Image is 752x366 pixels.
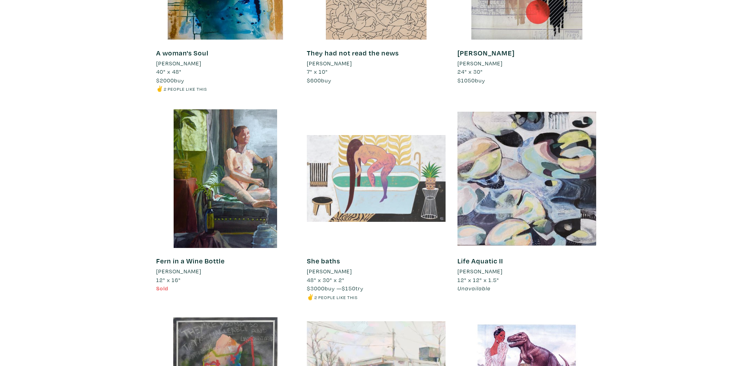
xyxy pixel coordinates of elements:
span: buy [156,76,184,84]
a: [PERSON_NAME] [307,267,446,276]
span: Sold [156,284,168,292]
span: 48" x 30" x 2" [307,276,344,284]
span: 12" x 12" x 1.5" [457,276,499,284]
li: [PERSON_NAME] [457,59,503,68]
a: [PERSON_NAME] [156,59,295,68]
li: [PERSON_NAME] [307,59,352,68]
span: 12" x 16" [156,276,181,284]
span: 40" x 48" [156,68,182,75]
li: [PERSON_NAME] [457,267,503,276]
li: [PERSON_NAME] [156,267,201,276]
span: $150 [342,284,356,292]
a: [PERSON_NAME] [457,267,596,276]
span: buy — try [307,284,364,292]
a: [PERSON_NAME] [457,48,515,57]
a: [PERSON_NAME] [457,59,596,68]
span: $2000 [156,76,174,84]
small: 2 people like this [164,86,207,92]
span: 7" x 10" [307,68,328,75]
a: [PERSON_NAME] [156,267,295,276]
a: [PERSON_NAME] [307,59,446,68]
small: 2 people like this [314,294,358,300]
span: 24" x 30" [457,68,483,75]
li: [PERSON_NAME] [307,267,352,276]
span: $1050 [457,76,475,84]
span: $3000 [307,284,325,292]
a: Life Aquatic II [457,256,503,265]
span: buy [457,76,485,84]
li: [PERSON_NAME] [156,59,201,68]
span: $600 [307,76,321,84]
a: She baths [307,256,340,265]
a: They had not read the news [307,48,399,57]
a: A woman's Soul [156,48,209,57]
a: Fern in a Wine Bottle [156,256,225,265]
span: buy [307,76,331,84]
span: Unavailable [457,284,490,292]
li: ✌️ [156,84,295,93]
li: ✌️ [307,293,446,301]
